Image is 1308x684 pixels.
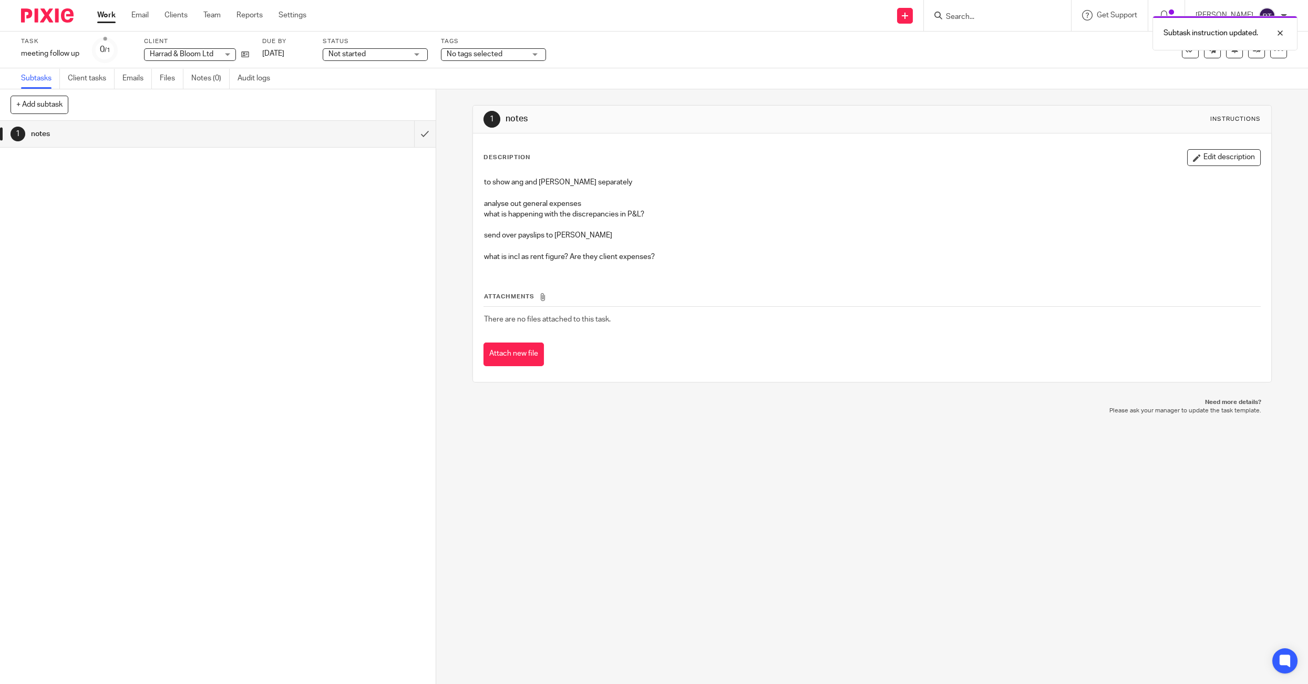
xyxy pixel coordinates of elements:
h1: notes [506,113,894,125]
label: Due by [262,37,310,46]
div: Instructions [1210,115,1261,123]
p: analyse out general expenses [484,199,1260,209]
button: Attach new file [483,343,544,366]
a: Client tasks [68,68,115,89]
p: what is incl as rent figure? Are they client expenses? [484,252,1260,262]
p: what is happening with the discrepancies in P&L? [484,209,1260,220]
p: to show ang and [PERSON_NAME] separately [484,177,1260,188]
a: Files [160,68,183,89]
p: Description [483,153,530,162]
a: Subtasks [21,68,60,89]
span: [DATE] [262,50,284,57]
span: Harrad & Bloom Ltd [150,50,213,58]
h1: notes [31,126,280,142]
small: /1 [105,47,110,53]
a: Emails [122,68,152,89]
a: Work [97,10,116,20]
button: Edit description [1187,149,1261,166]
div: meeting follow up [21,48,79,59]
img: svg%3E [1259,7,1275,24]
p: Please ask your manager to update the task template. [483,407,1261,415]
span: No tags selected [447,50,502,58]
p: Subtask instruction updated. [1163,28,1258,38]
span: There are no files attached to this task. [484,316,611,323]
a: Email [131,10,149,20]
label: Client [144,37,249,46]
a: Reports [236,10,263,20]
a: Clients [164,10,188,20]
p: send over payslips to [PERSON_NAME] [484,230,1260,241]
div: 0 [100,44,110,56]
a: Team [203,10,221,20]
a: Settings [279,10,306,20]
label: Status [323,37,428,46]
p: Need more details? [483,398,1261,407]
label: Task [21,37,79,46]
label: Tags [441,37,546,46]
div: 1 [11,127,25,141]
span: Not started [328,50,366,58]
a: Notes (0) [191,68,230,89]
button: + Add subtask [11,96,68,113]
span: Attachments [484,294,534,299]
a: Audit logs [238,68,278,89]
img: Pixie [21,8,74,23]
div: 1 [483,111,500,128]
